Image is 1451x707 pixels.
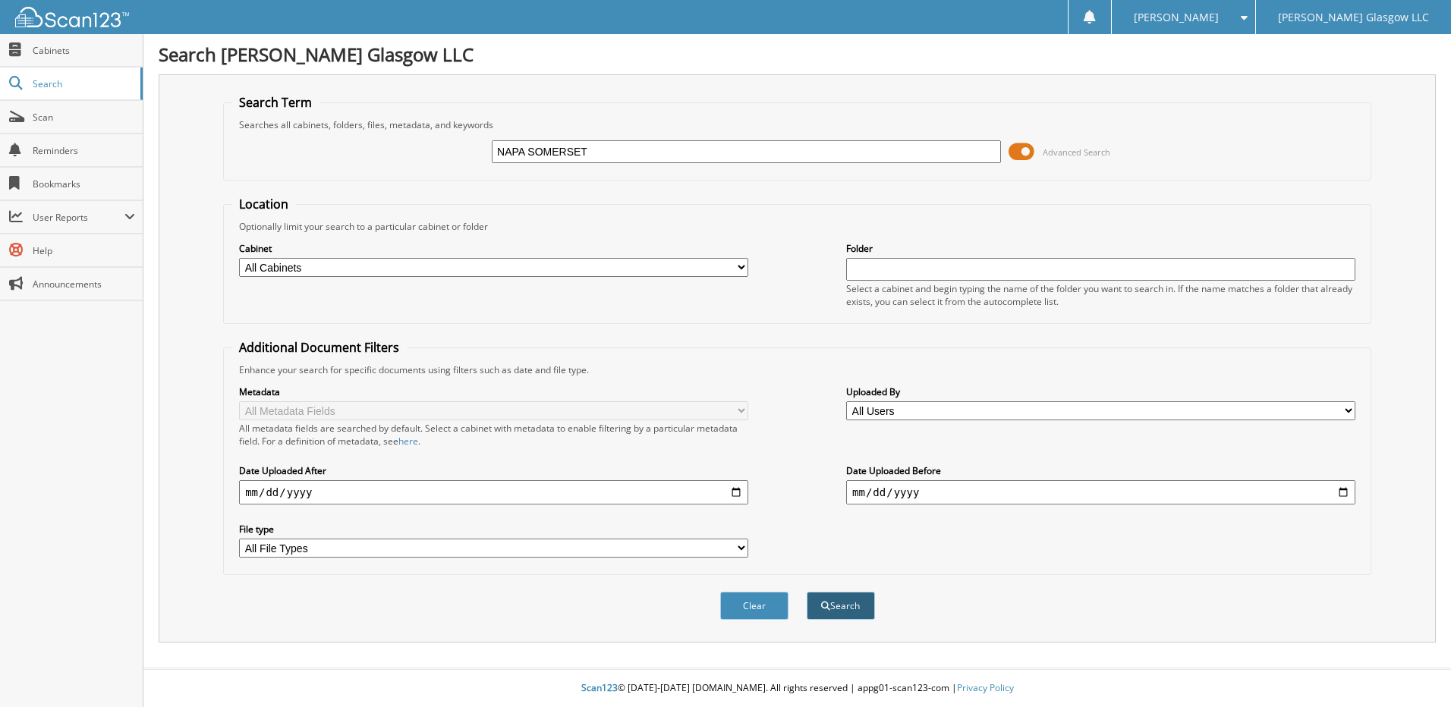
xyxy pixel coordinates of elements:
legend: Search Term [231,94,319,111]
span: [PERSON_NAME] [1134,13,1219,22]
div: Optionally limit your search to a particular cabinet or folder [231,220,1363,233]
span: Advanced Search [1043,146,1110,158]
div: © [DATE]-[DATE] [DOMAIN_NAME]. All rights reserved | appg01-scan123-com | [143,670,1451,707]
button: Clear [720,592,788,620]
button: Search [807,592,875,620]
legend: Additional Document Filters [231,339,407,356]
div: Enhance your search for specific documents using filters such as date and file type. [231,363,1363,376]
h1: Search [PERSON_NAME] Glasgow LLC [159,42,1436,67]
div: Searches all cabinets, folders, files, metadata, and keywords [231,118,1363,131]
a: Privacy Policy [957,681,1014,694]
label: Date Uploaded After [239,464,748,477]
label: Cabinet [239,242,748,255]
span: [PERSON_NAME] Glasgow LLC [1278,13,1429,22]
label: Folder [846,242,1355,255]
label: File type [239,523,748,536]
label: Date Uploaded Before [846,464,1355,477]
span: Announcements [33,278,135,291]
input: start [239,480,748,504]
div: All metadata fields are searched by default. Select a cabinet with metadata to enable filtering b... [239,422,748,448]
iframe: Chat Widget [1375,634,1451,707]
input: end [846,480,1355,504]
img: scan123-logo-white.svg [15,7,129,27]
span: Search [33,77,133,90]
span: Scan [33,111,135,124]
span: User Reports [33,211,124,224]
span: Reminders [33,144,135,157]
span: Bookmarks [33,178,135,190]
label: Metadata [239,385,748,398]
label: Uploaded By [846,385,1355,398]
div: Select a cabinet and begin typing the name of the folder you want to search in. If the name match... [846,282,1355,308]
a: here [398,435,418,448]
span: Scan123 [581,681,618,694]
span: Cabinets [33,44,135,57]
legend: Location [231,196,296,212]
span: Help [33,244,135,257]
